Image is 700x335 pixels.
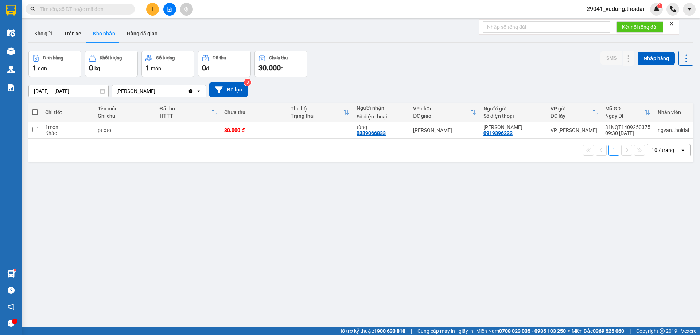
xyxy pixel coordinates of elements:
[146,3,159,16] button: plus
[483,124,543,130] div: duy hiền
[269,55,288,61] div: Chưa thu
[28,51,81,77] button: Đơn hàng1đơn
[28,25,58,42] button: Kho gửi
[45,130,90,136] div: Khác
[581,4,650,13] span: 29041_vudung.thoidai
[483,113,543,119] div: Số điện thoại
[630,327,631,335] span: |
[188,88,194,94] svg: Clear value
[551,127,598,133] div: VP [PERSON_NAME]
[100,55,122,61] div: Khối lượng
[7,270,15,278] img: warehouse-icon
[156,55,175,61] div: Số lượng
[184,7,189,12] span: aim
[160,106,211,112] div: Đã thu
[87,25,121,42] button: Kho nhận
[85,51,138,77] button: Khối lượng0kg
[281,66,284,71] span: đ
[357,124,406,130] div: tùng
[7,66,15,73] img: warehouse-icon
[600,51,622,65] button: SMS
[196,88,202,94] svg: open
[150,7,155,12] span: plus
[254,51,307,77] button: Chưa thu30.000đ
[572,327,624,335] span: Miền Bắc
[568,330,570,332] span: ⚪️
[244,79,251,86] sup: 3
[43,55,63,61] div: Đơn hàng
[206,66,209,71] span: đ
[98,106,152,112] div: Tên món
[658,109,689,115] div: Nhân viên
[141,51,194,77] button: Số lượng1món
[417,327,474,335] span: Cung cấp máy in - giấy in:
[547,103,602,122] th: Toggle SortBy
[29,85,108,97] input: Select a date range.
[198,51,251,77] button: Đã thu0đ
[30,7,35,12] span: search
[608,145,619,156] button: 1
[605,106,645,112] div: Mã GD
[605,124,650,130] div: 31NQT1409250375
[89,63,93,72] span: 0
[680,147,686,153] svg: open
[551,113,592,119] div: ĐC lấy
[45,109,90,115] div: Chi tiết
[160,113,211,119] div: HTTT
[683,3,696,16] button: caret-down
[38,66,47,71] span: đơn
[167,7,172,12] span: file-add
[413,127,476,133] div: [PERSON_NAME]
[658,127,689,133] div: ngvan.thoidai
[605,113,645,119] div: Ngày ĐH
[670,6,676,12] img: phone-icon
[8,303,15,310] span: notification
[593,328,624,334] strong: 0369 525 060
[357,130,386,136] div: 0339066833
[98,113,152,119] div: Ghi chú
[374,328,405,334] strong: 1900 633 818
[213,55,226,61] div: Đã thu
[291,113,343,119] div: Trạng thái
[411,327,412,335] span: |
[409,103,480,122] th: Toggle SortBy
[653,6,660,12] img: icon-new-feature
[180,3,193,16] button: aim
[413,113,470,119] div: ĐC giao
[116,87,155,95] div: [PERSON_NAME]
[476,327,566,335] span: Miền Nam
[7,47,15,55] img: warehouse-icon
[209,82,248,97] button: Bộ lọc
[499,328,566,334] strong: 0708 023 035 - 0935 103 250
[686,6,693,12] span: caret-down
[98,127,152,133] div: pt oto
[224,127,283,133] div: 30.000 đ
[652,147,674,154] div: 10 / trang
[151,66,161,71] span: món
[357,114,406,120] div: Số điện thoại
[8,287,15,294] span: question-circle
[156,87,157,95] input: Selected Lý Nhân.
[658,3,661,8] span: 1
[58,25,87,42] button: Trên xe
[616,21,663,33] button: Kết nối tổng đài
[287,103,353,122] th: Toggle SortBy
[45,124,90,130] div: 1 món
[483,106,543,112] div: Người gửi
[163,3,176,16] button: file-add
[483,21,610,33] input: Nhập số tổng đài
[7,29,15,37] img: warehouse-icon
[32,63,36,72] span: 1
[40,5,126,13] input: Tìm tên, số ĐT hoặc mã đơn
[551,106,592,112] div: VP gửi
[7,84,15,91] img: solution-icon
[224,109,283,115] div: Chưa thu
[6,5,16,16] img: logo-vxr
[483,130,513,136] div: 0919396222
[202,63,206,72] span: 0
[14,269,16,271] sup: 1
[605,130,650,136] div: 09:30 [DATE]
[669,21,674,26] span: close
[413,106,470,112] div: VP nhận
[622,23,657,31] span: Kết nối tổng đài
